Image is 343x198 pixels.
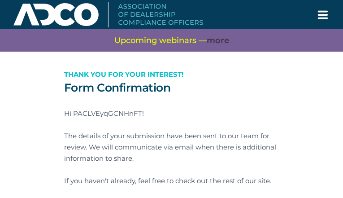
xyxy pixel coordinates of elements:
img: Association of Dealership Compliance Officers logo [13,2,203,27]
h2: Form Confirmation [64,81,279,94]
p: If you haven't already, feel free to check out the rest of our site. [64,175,279,186]
p: Thank you for your interest! [64,69,279,80]
a: more [207,35,229,46]
p: The details of your submission have been sent to our team for review. We will communicate via ema... [64,130,279,164]
span: Upcoming webinars — [114,35,229,46]
p: Hi PACLVEyqGCNHnFT! [64,108,279,119]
